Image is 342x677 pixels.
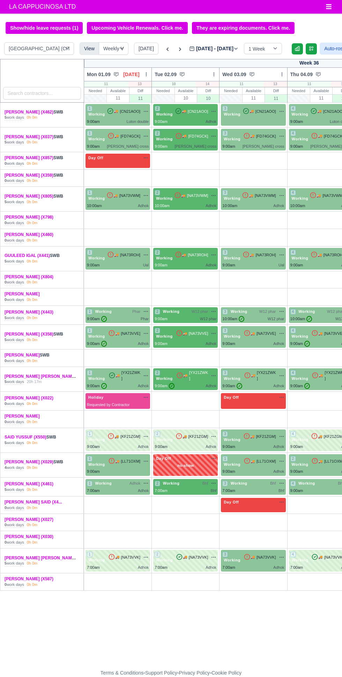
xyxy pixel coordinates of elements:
span: Working [155,137,174,141]
span: 🚚 [114,133,119,139]
div: Luton double [127,119,149,125]
a: [PERSON_NAME] (X443) [5,310,53,315]
div: 13 [263,81,287,87]
span: [NA73VVK] [256,554,276,560]
span: [NA73ROH] [120,252,140,258]
button: Show/hide leave requests (1) [6,22,83,34]
span: [FD74GCK] [120,133,140,139]
span: [NA73ROH] [255,252,276,258]
div: 0h 0m [27,487,38,493]
span: Working [94,309,113,314]
span: [NA73VWM] [255,193,276,199]
span: 4 [290,370,296,376]
a: [PERSON_NAME] (X587) [5,576,53,581]
div: work days [5,140,24,145]
span: Phar [132,309,140,315]
span: ✓ [304,341,310,347]
div: 0h 0m [27,115,38,120]
span: Working [222,137,242,141]
div: 9:00am [155,262,168,268]
div: 0h 0m [27,220,38,226]
span: [FD74GCK] [256,133,276,139]
span: 4 [290,250,296,255]
div: 9:00am [290,262,303,268]
div: Adhok [138,383,149,389]
div: 0h 0m [27,199,38,205]
span: 🚚 [114,252,118,258]
span: 1 [87,190,92,196]
a: [PERSON_NAME] (X027) [5,517,53,522]
div: 11 [84,81,128,87]
span: 4 [290,328,296,333]
div: Adhok [273,203,284,209]
span: 🚚 [251,331,255,336]
span: 1 [87,309,92,315]
div: work days [5,379,24,385]
span: Working [87,137,106,141]
span: 🚚 [250,252,254,258]
div: Needed [288,87,310,94]
span: Working [87,112,106,117]
div: 11 [220,81,263,87]
a: [PERSON_NAME] [5,353,40,358]
div: [PERSON_NAME] cross [107,144,149,149]
span: 4 [290,190,296,196]
div: Diff [265,87,287,94]
span: 3 [222,131,228,136]
div: 10:00am [87,203,102,209]
div: 11 [288,81,332,87]
div: Available [310,87,332,94]
div: Adhok [206,203,216,209]
div: 9:00am [290,144,303,149]
div: W12 phar [200,316,217,322]
div: 0h 0m [27,358,38,364]
div: 10 [152,81,196,87]
div: 9:00am [222,144,235,149]
div: work days [5,178,24,184]
div: SWB [5,134,77,140]
span: 1 [87,328,92,333]
span: [YX21ZWK ] [189,370,208,381]
strong: 0 [5,238,7,242]
span: 🚚 [114,109,118,114]
a: [PERSON_NAME] (X857) [5,155,53,160]
span: Working [222,112,242,117]
div: 0h 0m [27,161,38,167]
div: 11 [265,94,287,102]
a: [PERSON_NAME] (X461) [5,481,53,486]
div: [PERSON_NAME] cross [243,144,284,149]
span: 🚚 [250,133,254,139]
span: 🚚 [317,193,321,198]
strong: 5 [5,200,7,204]
span: [CN21AOO] [188,109,208,115]
div: 11 [129,94,151,102]
div: 10 [175,94,197,102]
div: work days [5,358,24,364]
a: SAID YUSSUF (X550) [5,435,46,440]
div: SWB [5,352,77,358]
div: 9:00am [290,341,310,347]
div: 0h 0m [27,280,38,285]
div: 9:00am [87,383,107,389]
strong: 0 [5,161,7,165]
span: 4 [290,131,296,136]
span: ✓ [306,316,312,322]
div: Adhok [138,341,149,347]
span: [NA73VVK] [189,554,208,560]
a: [PERSON_NAME] (X359) [5,173,53,178]
div: Needed [152,87,174,94]
span: Working [87,256,106,260]
span: 2 [155,370,160,376]
span: 4 [290,309,296,315]
span: Working [222,376,242,381]
span: 2 [155,190,160,196]
span: 🚚 [182,109,186,114]
div: SWB [5,109,77,115]
div: 9:00am [222,341,235,347]
input: Search contractors... [3,87,81,100]
div: 13 [128,81,152,87]
a: [PERSON_NAME] (X805) [5,194,53,199]
div: SWB [5,331,77,337]
div: 0h 0m [27,315,38,321]
div: 0h 0m [27,297,38,303]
